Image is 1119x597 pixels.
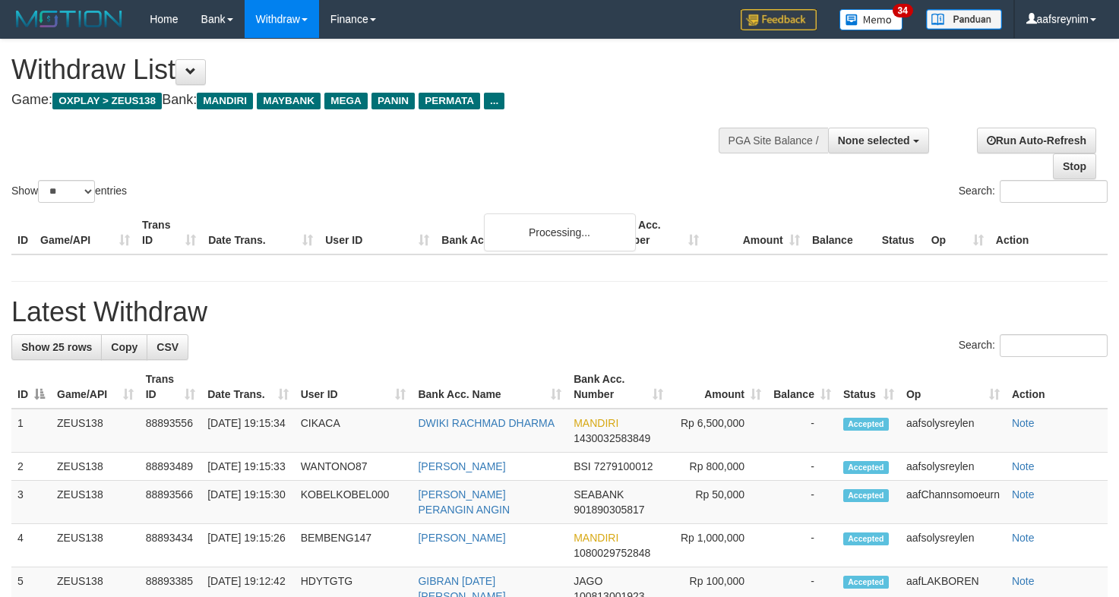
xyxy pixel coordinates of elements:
[900,453,1006,481] td: aafsolysreylen
[52,93,162,109] span: OXPLAY > ZEUS138
[51,365,140,409] th: Game/API: activate to sort column ascending
[34,211,136,254] th: Game/API
[418,488,510,516] a: [PERSON_NAME] PERANGIN ANGIN
[719,128,828,153] div: PGA Site Balance /
[201,365,294,409] th: Date Trans.: activate to sort column ascending
[140,481,202,524] td: 88893566
[418,417,555,429] a: DWIKI RACHMAD DHARMA
[767,409,837,453] td: -
[147,334,188,360] a: CSV
[1012,575,1035,587] a: Note
[156,341,179,353] span: CSV
[574,432,650,444] span: Copy 1430032583849 to clipboard
[371,93,415,109] span: PANIN
[1000,334,1108,357] input: Search:
[843,461,889,474] span: Accepted
[38,180,95,203] select: Showentries
[767,524,837,567] td: -
[574,547,650,559] span: Copy 1080029752848 to clipboard
[484,93,504,109] span: ...
[201,481,294,524] td: [DATE] 19:15:30
[959,180,1108,203] label: Search:
[1012,532,1035,544] a: Note
[435,211,603,254] th: Bank Acc. Name
[1012,460,1035,472] a: Note
[669,481,767,524] td: Rp 50,000
[669,365,767,409] th: Amount: activate to sort column ascending
[893,4,913,17] span: 34
[201,409,294,453] td: [DATE] 19:15:34
[767,481,837,524] td: -
[990,211,1108,254] th: Action
[741,9,817,30] img: Feedback.jpg
[843,418,889,431] span: Accepted
[767,453,837,481] td: -
[767,365,837,409] th: Balance: activate to sort column ascending
[837,365,900,409] th: Status: activate to sort column ascending
[324,93,368,109] span: MEGA
[977,128,1096,153] a: Run Auto-Refresh
[806,211,876,254] th: Balance
[1012,417,1035,429] a: Note
[574,417,618,429] span: MANDIRI
[900,409,1006,453] td: aafsolysreylen
[843,576,889,589] span: Accepted
[11,453,51,481] td: 2
[574,575,602,587] span: JAGO
[197,93,253,109] span: MANDIRI
[140,453,202,481] td: 88893489
[11,180,127,203] label: Show entries
[11,297,1108,327] h1: Latest Withdraw
[843,532,889,545] span: Accepted
[295,409,413,453] td: CIKACA
[900,365,1006,409] th: Op: activate to sort column ascending
[574,488,624,501] span: SEABANK
[603,211,704,254] th: Bank Acc. Number
[412,365,567,409] th: Bank Acc. Name: activate to sort column ascending
[900,524,1006,567] td: aafsolysreylen
[567,365,669,409] th: Bank Acc. Number: activate to sort column ascending
[11,365,51,409] th: ID: activate to sort column descending
[11,409,51,453] td: 1
[11,55,731,85] h1: Withdraw List
[51,481,140,524] td: ZEUS138
[959,334,1108,357] label: Search:
[201,453,294,481] td: [DATE] 19:15:33
[295,365,413,409] th: User ID: activate to sort column ascending
[843,489,889,502] span: Accepted
[1012,488,1035,501] a: Note
[11,93,731,108] h4: Game: Bank:
[705,211,806,254] th: Amount
[669,524,767,567] td: Rp 1,000,000
[257,93,321,109] span: MAYBANK
[319,211,435,254] th: User ID
[838,134,910,147] span: None selected
[51,453,140,481] td: ZEUS138
[295,481,413,524] td: KOBELKOBEL000
[669,409,767,453] td: Rp 6,500,000
[11,481,51,524] td: 3
[11,524,51,567] td: 4
[418,532,505,544] a: [PERSON_NAME]
[926,9,1002,30] img: panduan.png
[419,93,480,109] span: PERMATA
[295,524,413,567] td: BEMBENG147
[111,341,138,353] span: Copy
[574,504,644,516] span: Copy 901890305817 to clipboard
[51,524,140,567] td: ZEUS138
[418,460,505,472] a: [PERSON_NAME]
[876,211,925,254] th: Status
[11,211,34,254] th: ID
[839,9,903,30] img: Button%20Memo.svg
[140,409,202,453] td: 88893556
[21,341,92,353] span: Show 25 rows
[1053,153,1096,179] a: Stop
[484,213,636,251] div: Processing...
[925,211,990,254] th: Op
[11,334,102,360] a: Show 25 rows
[828,128,929,153] button: None selected
[574,460,591,472] span: BSI
[11,8,127,30] img: MOTION_logo.png
[101,334,147,360] a: Copy
[1000,180,1108,203] input: Search:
